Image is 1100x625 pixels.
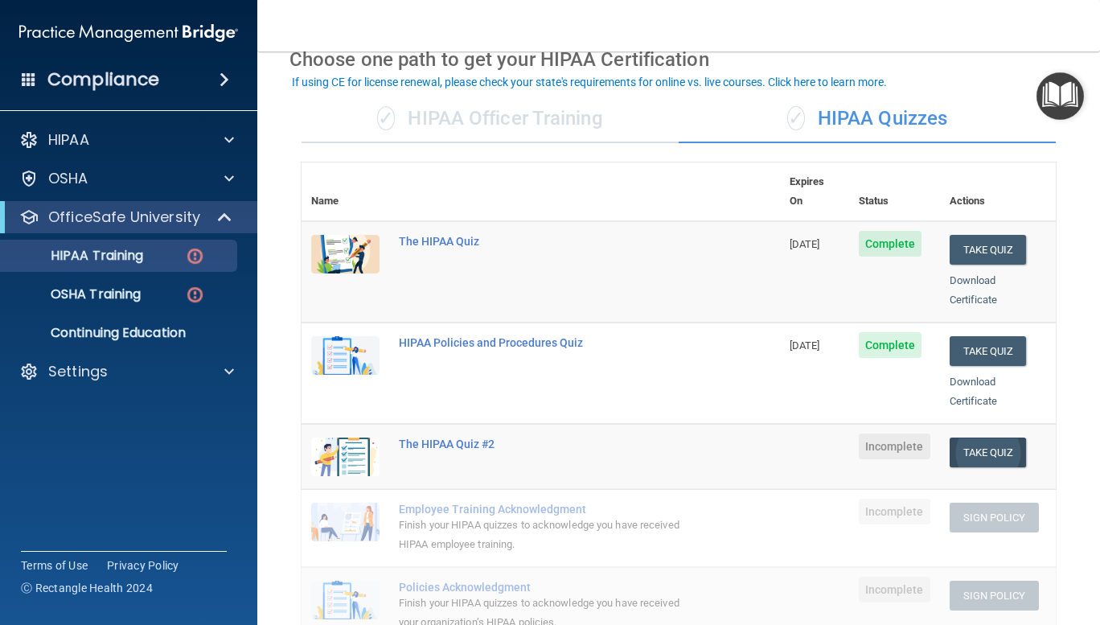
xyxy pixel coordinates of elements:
button: Take Quiz [950,235,1027,265]
button: Take Quiz [950,336,1027,366]
div: Finish your HIPAA quizzes to acknowledge you have received HIPAA employee training. [399,516,700,554]
th: Status [849,162,940,221]
div: HIPAA Officer Training [302,95,679,143]
span: Complete [859,332,922,358]
a: Terms of Use [21,557,88,574]
div: If using CE for license renewal, please check your state's requirements for online vs. live cours... [292,76,887,88]
span: [DATE] [790,238,820,250]
div: The HIPAA Quiz #2 [399,438,700,450]
div: HIPAA Quizzes [679,95,1056,143]
a: OSHA [19,169,234,188]
div: HIPAA Policies and Procedures Quiz [399,336,700,349]
h4: Compliance [47,68,159,91]
th: Name [302,162,389,221]
div: Policies Acknowledgment [399,581,700,594]
div: Choose one path to get your HIPAA Certification [289,36,1068,83]
a: OfficeSafe University [19,208,233,227]
iframe: Drift Widget Chat Controller [1020,514,1081,575]
th: Expires On [780,162,849,221]
div: The HIPAA Quiz [399,235,700,248]
span: Incomplete [859,577,930,602]
a: Download Certificate [950,274,998,306]
img: PMB logo [19,17,238,49]
a: Settings [19,362,234,381]
a: Privacy Policy [107,557,179,574]
p: HIPAA Training [10,248,143,264]
img: danger-circle.6113f641.png [185,246,205,266]
button: Take Quiz [950,438,1027,467]
span: ✓ [377,106,395,130]
span: [DATE] [790,339,820,352]
th: Actions [940,162,1057,221]
p: HIPAA [48,130,89,150]
p: OSHA Training [10,286,141,302]
p: Settings [48,362,108,381]
span: Incomplete [859,434,930,459]
p: OfficeSafe University [48,208,200,227]
span: Ⓒ Rectangle Health 2024 [21,580,153,596]
button: Sign Policy [950,503,1039,532]
img: danger-circle.6113f641.png [185,285,205,305]
button: Sign Policy [950,581,1039,611]
a: Download Certificate [950,376,998,407]
div: Employee Training Acknowledgment [399,503,700,516]
span: Complete [859,231,922,257]
p: OSHA [48,169,88,188]
a: HIPAA [19,130,234,150]
button: If using CE for license renewal, please check your state's requirements for online vs. live cours... [289,74,889,90]
span: Incomplete [859,499,930,524]
p: Continuing Education [10,325,230,341]
button: Open Resource Center [1036,72,1084,120]
span: ✓ [787,106,805,130]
